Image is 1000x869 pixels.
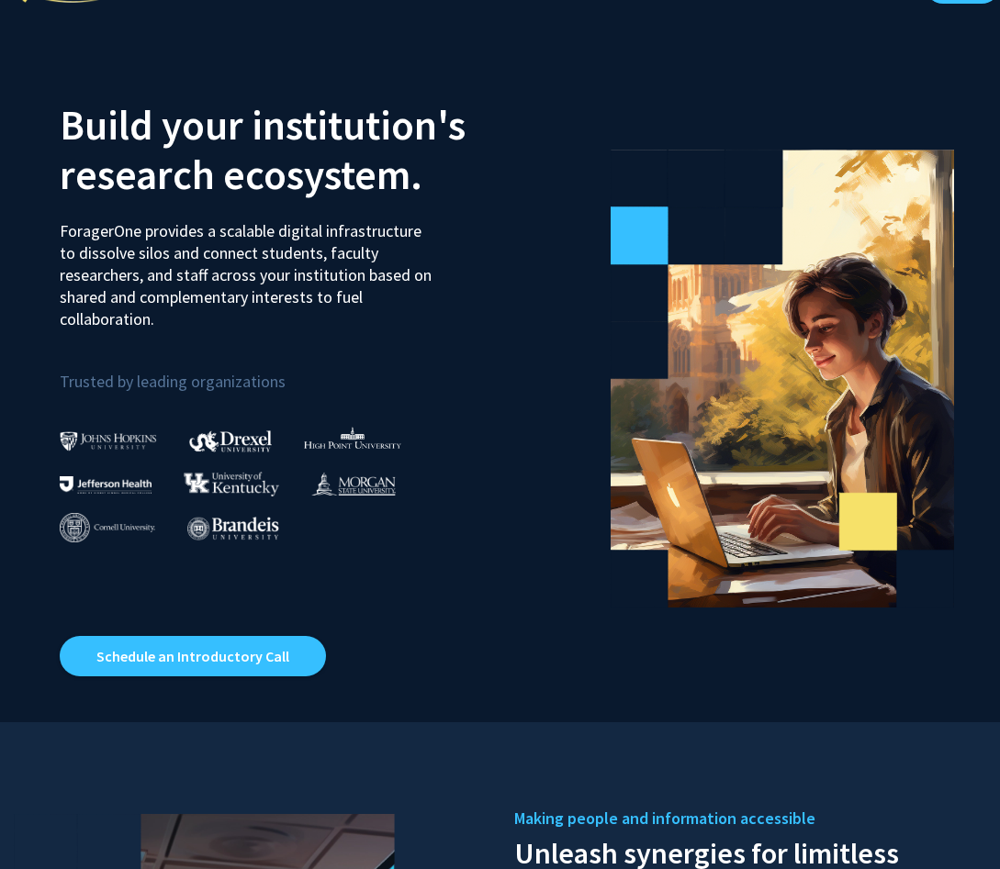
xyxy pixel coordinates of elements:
[14,786,78,855] iframe: Chat
[184,472,279,496] img: University of Kentucky
[304,427,401,449] img: High Point University
[311,472,396,496] img: Morgan State University
[60,100,487,199] h2: Build your institution's research ecosystem.
[60,636,326,676] a: Opens in a new tab
[60,513,155,543] img: Cornell University
[514,805,987,832] h5: Making people and information accessible
[60,345,487,396] p: Trusted by leading organizations
[60,206,435,330] p: ForagerOne provides a scalable digital infrastructure to dissolve silos and connect students, fac...
[187,517,279,540] img: Brandeis University
[60,476,152,494] img: Thomas Jefferson University
[189,430,272,451] img: Drexel University
[60,431,157,451] img: Johns Hopkins University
